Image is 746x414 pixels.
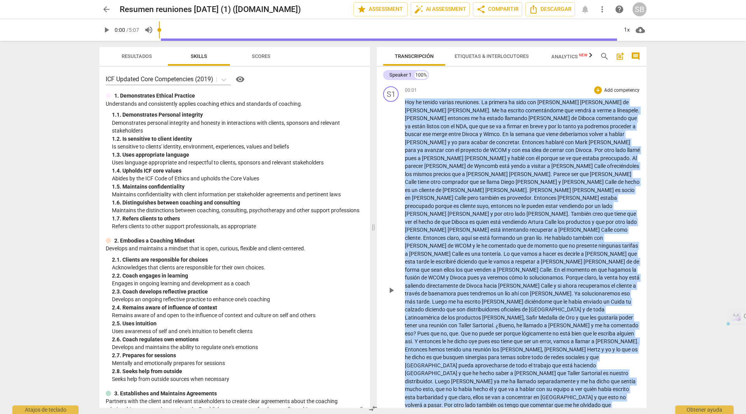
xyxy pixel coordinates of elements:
p: Is sensitive to clients' identity, environment, experiences, values and beliefs [112,143,364,151]
span: Calle [455,195,467,201]
span: va [496,123,503,129]
span: están [412,123,427,129]
span: [PERSON_NAME] [509,171,551,177]
span: precios [433,171,452,177]
span: la [510,131,515,137]
a: Help [231,73,246,86]
span: con [445,147,455,153]
span: entre [448,131,462,137]
span: para [458,139,471,145]
span: a [633,123,636,129]
span: [PERSON_NAME] [405,107,448,114]
span: [PERSON_NAME] [448,211,490,217]
span: proyecto [460,147,483,153]
span: ya [417,147,424,153]
span: Etiquetas & Interlocutores [455,53,529,59]
span: Diboca [451,219,469,225]
span: que [565,107,575,114]
span: suyo [477,203,488,209]
span: [PERSON_NAME] [580,99,623,105]
button: Reproducir [385,284,397,297]
span: . [629,155,632,161]
span: . [519,139,522,145]
button: AI Assessment [411,2,470,16]
p: 1. Demonstrates Ethical Practice [114,92,195,100]
span: le [521,203,526,209]
span: hablé [511,155,526,161]
div: 1. 1. Demonstrates Personal integrity [112,111,364,119]
span: y [508,147,512,153]
span: que [441,219,451,225]
button: Buscar [598,50,611,63]
button: Reproducir [99,23,113,37]
span: listos [427,123,441,129]
span: breve [530,123,544,129]
span: star [357,5,366,14]
span: que [470,179,480,185]
p: Maintains the distinctions between coaching, consulting, psychotherapy and other support professions [112,206,364,215]
span: volume_up [144,25,153,35]
span: otro [504,211,515,217]
span: comment [631,52,640,61]
span: help [615,5,624,14]
span: lado [602,203,612,209]
span: semana [515,131,536,137]
span: otro [431,179,442,185]
div: 1. 7. Refers clients to others [112,215,364,223]
span: con [441,123,451,129]
span: y [490,211,494,217]
span: y [558,179,562,185]
span: . [531,195,534,201]
span: y [479,131,483,137]
span: [PERSON_NAME] [526,211,568,217]
span: post_add [615,52,625,61]
span: de [467,163,474,169]
span: ese [423,131,432,137]
span: entonces [491,203,514,209]
span: Transcripción [395,53,434,59]
span: [PERSON_NAME] [422,155,465,161]
span: parecer [405,163,424,169]
span: con [527,99,537,105]
span: [PERSON_NAME] [590,171,631,177]
span: play_arrow [102,25,111,35]
span: primera [489,99,509,105]
span: [PERSON_NAME] [528,115,571,121]
span: socio [622,187,634,193]
span: avanzar [424,147,445,153]
span: con [526,155,536,161]
span: a [527,163,531,169]
span: para [405,147,417,153]
span: los [558,219,566,225]
span: hecho [625,179,640,185]
button: Assessment [354,2,408,16]
div: Speaker 1 [389,71,411,79]
span: [PERSON_NAME] [551,163,594,169]
span: NDA [456,123,467,129]
span: . [527,187,530,193]
span: ve [566,155,572,161]
span: Me [492,107,500,114]
span: creo [593,211,604,217]
span: de [618,179,625,185]
span: él [536,155,541,161]
span: lado [615,147,627,153]
span: arrow_back [102,5,111,14]
span: 00:01 [405,87,417,94]
span: varias [439,99,455,105]
span: de [543,147,550,153]
span: productos [566,219,592,225]
span: play_arrow [387,286,396,295]
span: se [480,179,486,185]
span: pero [467,195,479,201]
span: Por [594,147,604,153]
span: podremos [584,123,610,129]
span: estaba [600,195,617,201]
div: 1. 3. Uses appropriate language [112,151,364,159]
span: search [600,52,609,61]
span: visitar [531,163,547,169]
span: reuniones [455,99,479,105]
span: Skills [191,53,207,59]
span: que [604,211,614,217]
button: SB [633,2,647,16]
